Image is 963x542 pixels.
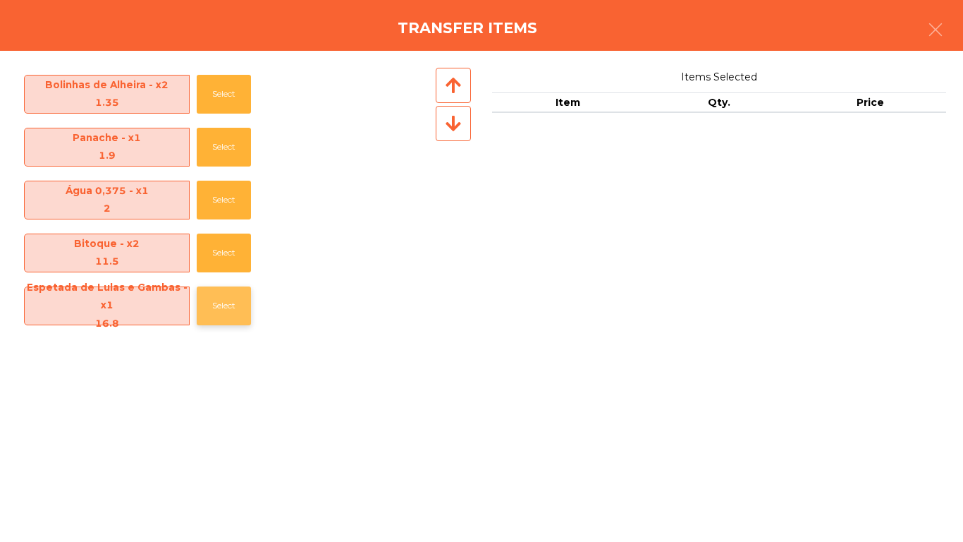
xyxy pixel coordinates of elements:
[197,128,251,167] button: Select
[197,234,251,272] button: Select
[197,75,251,114] button: Select
[25,279,189,334] span: Espetada de Lulas e Gambas - x1
[25,147,189,165] div: 1.9
[197,287,251,325] button: Select
[25,315,189,333] div: 16.8
[25,200,189,218] div: 2
[25,94,189,112] div: 1.35
[25,182,189,219] span: Água 0,375 - x1
[492,92,644,114] th: Item
[795,92,946,114] th: Price
[25,253,189,271] div: 11.5
[25,76,189,113] span: Bolinhas de Alheira - x2
[197,181,251,219] button: Select
[25,235,189,272] span: Bitoque - x2
[398,18,537,39] h4: Transfer items
[492,68,946,87] span: Items Selected
[644,92,795,114] th: Qty.
[25,129,189,166] span: Panache - x1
